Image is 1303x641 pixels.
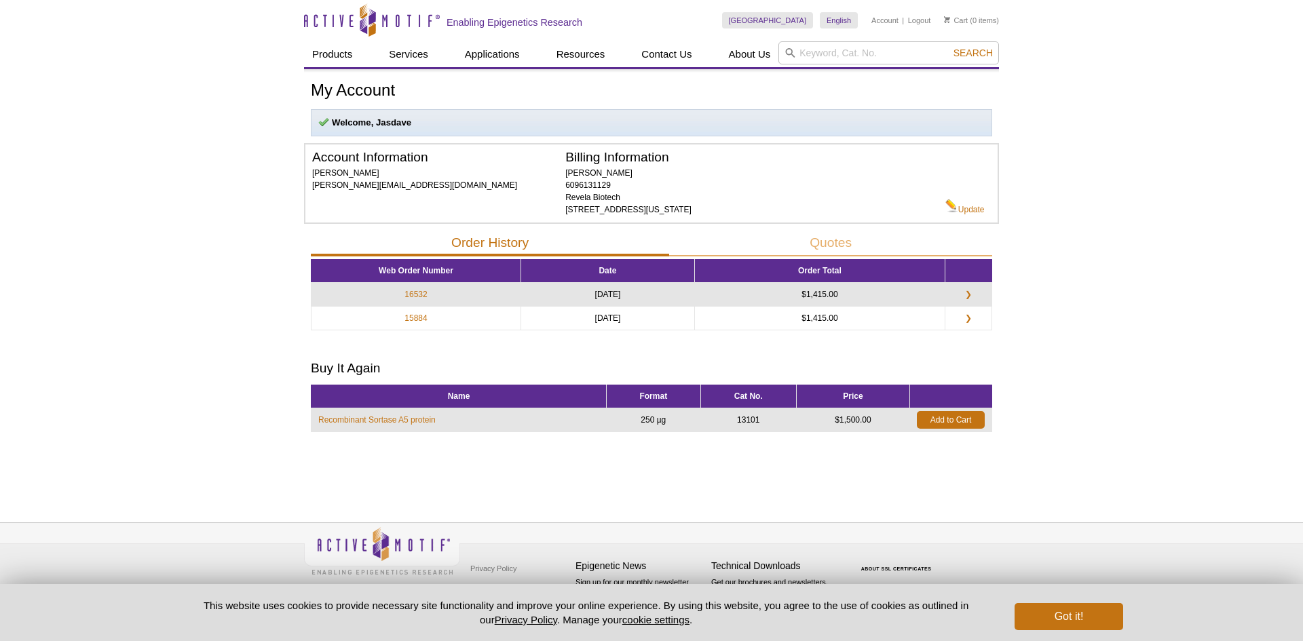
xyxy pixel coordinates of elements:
td: [DATE] [521,307,695,330]
p: Sign up for our monthly newsletter highlighting recent publications in the field of epigenetics. [575,577,704,623]
button: Search [949,47,997,59]
img: Edit [945,199,958,212]
th: Order Total [694,259,945,283]
a: ❯ [957,288,980,300]
a: Add to Cart [917,411,985,429]
th: Format [607,385,700,408]
h2: Account Information [312,151,565,163]
p: Get our brochures and newsletters, or request them by mail. [711,577,840,611]
p: Welcome, Jasdave [318,117,985,129]
a: Update [945,199,985,216]
a: Account [871,16,899,25]
a: 16532 [404,288,427,300]
td: $1,500.00 [796,408,909,431]
a: Terms & Conditions [467,579,538,599]
a: English [820,12,858,28]
input: Keyword, Cat. No. [778,41,999,64]
th: Name [311,385,607,408]
img: Active Motif, [304,523,460,578]
h2: Buy It Again [311,362,992,374]
th: Date [521,259,695,283]
a: Cart [944,16,968,25]
td: 250 µg [607,408,700,431]
td: $1,415.00 [694,307,945,330]
p: This website uses cookies to provide necessary site functionality and improve your online experie... [180,598,992,627]
a: Resources [548,41,613,67]
img: Your Cart [944,16,950,23]
a: Privacy Policy [495,614,557,625]
td: 13101 [700,408,796,431]
h2: Billing Information [565,151,945,163]
td: $1,415.00 [694,283,945,307]
th: Web Order Number [311,259,521,283]
span: [PERSON_NAME] 6096131129 Revela Biotech [STREET_ADDRESS][US_STATE] [565,168,692,214]
span: [PERSON_NAME] [PERSON_NAME][EMAIL_ADDRESS][DOMAIN_NAME] [312,168,517,190]
table: Click to Verify - This site chose Symantec SSL for secure e-commerce and confidential communicati... [847,547,949,577]
a: Privacy Policy [467,558,520,579]
th: Cat No. [700,385,796,408]
a: Logout [908,16,931,25]
td: [DATE] [521,283,695,307]
a: Contact Us [633,41,700,67]
h4: Technical Downloads [711,560,840,572]
a: 15884 [404,312,427,324]
a: ❯ [957,312,980,324]
li: (0 items) [944,12,999,28]
button: Order History [311,231,669,256]
a: ABOUT SSL CERTIFICATES [861,566,932,571]
th: Price [796,385,909,408]
li: | [902,12,904,28]
h2: Enabling Epigenetics Research [447,16,582,28]
button: Quotes [669,231,992,256]
a: Products [304,41,360,67]
a: Applications [457,41,528,67]
button: Got it! [1015,603,1123,630]
h4: Epigenetic News [575,560,704,572]
h1: My Account [311,81,992,101]
a: Recombinant Sortase A5 protein [318,414,436,426]
a: Services [381,41,436,67]
a: [GEOGRAPHIC_DATA] [722,12,814,28]
button: cookie settings [622,614,690,625]
span: Search [953,47,993,58]
a: About Us [721,41,779,67]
